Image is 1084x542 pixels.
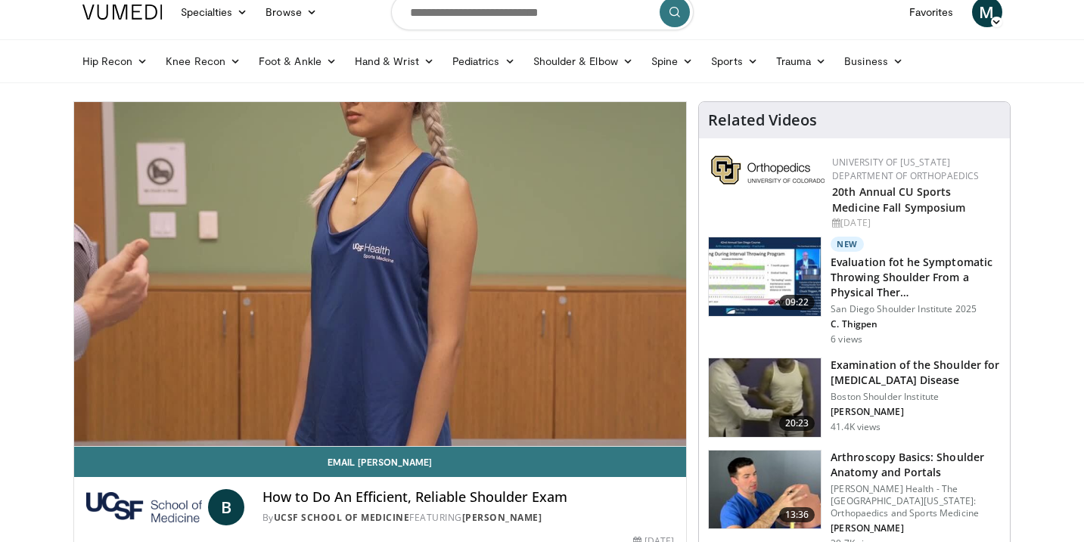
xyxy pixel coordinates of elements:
h3: Examination of the Shoulder for [MEDICAL_DATA] Disease [831,358,1001,388]
h3: Evaluation fot he Symptomatic Throwing Shoulder From a Physical Ther… [831,255,1001,300]
div: [DATE] [832,216,998,230]
img: 52bd361f-5ad8-4d12-917c-a6aadf70de3f.150x105_q85_crop-smart_upscale.jpg [709,237,821,316]
span: 09:22 [779,295,815,310]
a: Spine [642,46,702,76]
h4: How to Do An Efficient, Reliable Shoulder Exam [262,489,674,506]
a: Hip Recon [73,46,157,76]
a: Trauma [767,46,836,76]
a: Business [835,46,912,76]
img: Screen_shot_2010-09-13_at_8.52.47_PM_1.png.150x105_q85_crop-smart_upscale.jpg [709,358,821,437]
img: VuMedi Logo [82,5,163,20]
a: Shoulder & Elbow [524,46,642,76]
p: 6 views [831,333,862,345]
a: B [208,489,244,525]
span: 13:36 [779,507,815,522]
p: New [831,237,864,252]
h3: Arthroscopy Basics: Shoulder Anatomy and Portals [831,450,1001,480]
p: [PERSON_NAME] [831,522,1001,534]
a: [PERSON_NAME] [462,511,542,524]
span: 20:23 [779,416,815,431]
img: 9534a039-0eaa-4167-96cf-d5be049a70d8.150x105_q85_crop-smart_upscale.jpg [709,451,821,529]
a: Knee Recon [157,46,250,76]
a: University of [US_STATE] Department of Orthopaedics [832,156,979,182]
img: 355603a8-37da-49b6-856f-e00d7e9307d3.png.150x105_q85_autocrop_double_scale_upscale_version-0.2.png [711,156,825,184]
a: Foot & Ankle [250,46,346,76]
img: UCSF School of Medicine [86,489,202,525]
p: [PERSON_NAME] [831,406,1001,418]
a: 20th Annual CU Sports Medicine Fall Symposium [832,184,965,215]
p: San Diego Shoulder Institute 2025 [831,303,1001,315]
h4: Related Videos [708,111,817,129]
a: Sports [702,46,767,76]
a: 09:22 New Evaluation fot he Symptomatic Throwing Shoulder From a Physical Ther… San Diego Shoulde... [708,237,1001,345]
p: Boston Shoulder Institute [831,391,1001,403]
div: By FEATURING [262,511,674,525]
a: 20:23 Examination of the Shoulder for [MEDICAL_DATA] Disease Boston Shoulder Institute [PERSON_NA... [708,358,1001,438]
a: Pediatrics [443,46,524,76]
p: 41.4K views [831,421,881,433]
video-js: Video Player [74,102,687,447]
a: Hand & Wrist [346,46,443,76]
a: Email [PERSON_NAME] [74,447,687,477]
a: UCSF School of Medicine [274,511,410,524]
p: C. Thigpen [831,318,1001,330]
p: [PERSON_NAME] Health - The [GEOGRAPHIC_DATA][US_STATE]: Orthopaedics and Sports Medicine [831,483,1001,519]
